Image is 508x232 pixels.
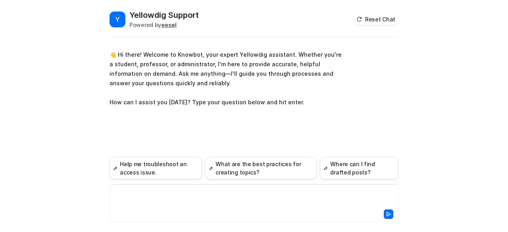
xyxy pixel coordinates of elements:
div: Powered by [129,21,199,29]
button: Reset Chat [354,13,398,25]
button: Help me troubleshoot an access issue. [110,157,202,179]
button: Where can I find drafted posts? [320,157,398,179]
p: 👋 Hi there! Welcome to Knowbot, your expert Yellowdig assistant. Whether you're a student, profes... [110,50,342,107]
button: What are the best practices for creating topics? [205,157,317,179]
b: eesel [161,21,177,28]
h2: Yellowdig Support [129,10,199,21]
span: Y [110,12,125,27]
